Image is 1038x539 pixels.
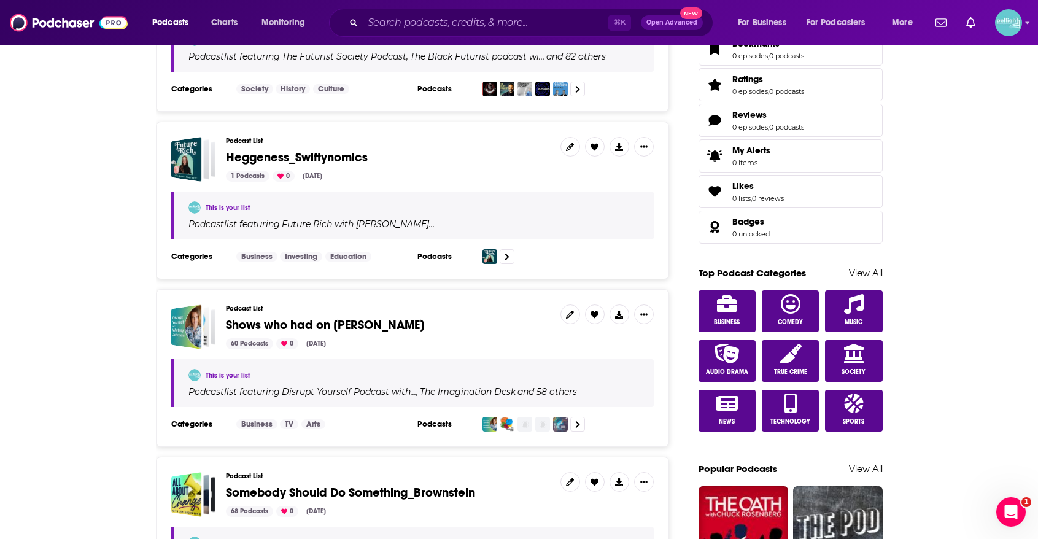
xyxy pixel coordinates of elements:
span: More [892,14,913,31]
h3: Categories [171,252,227,262]
a: Shows who had on [PERSON_NAME] [226,319,424,332]
a: Likes [732,180,784,192]
a: Investing [280,252,322,262]
button: open menu [883,13,928,33]
span: Likes [699,175,883,208]
p: and 58 others [517,386,577,397]
iframe: Intercom live chat [996,497,1026,527]
h4: The Imagination Desk [420,387,516,397]
a: Culture [313,84,349,94]
span: Business [714,319,740,326]
a: This is your list [206,371,250,379]
a: Show notifications dropdown [931,12,951,33]
a: Technology [762,390,819,432]
span: , [751,194,752,203]
a: Sports [825,390,883,432]
button: Show More Button [634,137,654,157]
a: 0 reviews [752,194,784,203]
h3: Podcast List [226,137,551,145]
a: 0 episodes [732,123,768,131]
span: Monitoring [261,14,305,31]
a: History [276,84,310,94]
span: Heggeness_Swiftynomics [226,150,368,165]
span: Somebody Should Do Something_Brownstein [171,472,216,517]
span: Badges [732,216,764,227]
a: Comedy [762,290,819,332]
a: Disrupt Yourself Podcast with… [280,387,416,397]
img: The Futurists [535,82,550,96]
img: JessicaPellien [188,201,201,214]
div: Search podcasts, credits, & more... [341,9,725,37]
span: , [768,52,769,60]
div: 0 [276,338,298,349]
h3: Podcasts [417,419,473,429]
span: For Podcasters [807,14,866,31]
span: News [719,418,735,425]
a: View All [849,463,883,475]
span: Ratings [699,68,883,101]
span: , [416,386,418,397]
span: , [406,51,408,62]
span: Audio Drama [706,368,748,376]
a: 0 episodes [732,87,768,96]
a: View All [849,267,883,279]
img: The Black Futurist podcast with Bryndan Moore [500,82,514,96]
a: This is your list [206,204,250,212]
div: 1 Podcasts [226,171,269,182]
div: Podcast list featuring [188,219,639,230]
span: Ratings [732,74,763,85]
h4: Disrupt Yourself Podcast with… [282,387,416,397]
a: Somebody Should Do Something_Brownstein [226,486,475,500]
img: London Futurists [553,82,568,96]
span: Reviews [732,109,767,120]
a: Ratings [703,76,727,93]
button: Show More Button [634,304,654,324]
a: Heggeness_Swiftynomics [171,137,216,182]
span: Music [845,319,862,326]
img: What’s Next: The Future of Schools [553,417,568,432]
a: Reviews [732,109,804,120]
a: 0 podcasts [769,87,804,96]
span: 1 [1021,497,1031,507]
span: Likes [732,180,754,192]
a: The Black Futurist podcast wi… [408,52,544,61]
h3: Podcast List [226,472,551,480]
a: Show notifications dropdown [961,12,980,33]
span: 0 items [732,158,770,167]
span: New [680,7,702,19]
img: Podchaser - Follow, Share and Rate Podcasts [10,11,128,34]
div: 68 Podcasts [226,506,273,517]
div: Podcast list featuring [188,386,639,397]
span: Logged in as JessicaPellien [995,9,1022,36]
span: Bookmarks [699,33,883,66]
div: [DATE] [298,171,327,182]
a: Future Rich with [PERSON_NAME]… [280,219,435,229]
a: Music [825,290,883,332]
span: , [768,123,769,131]
button: open menu [799,13,883,33]
a: Heggeness_Swiftynomics [226,151,368,165]
img: The Friendly Futurist: Towards Society 5.0 [517,82,532,96]
a: Charts [203,13,245,33]
span: My Alerts [732,145,770,156]
div: Podcast list featuring [188,51,639,62]
a: Badges [703,219,727,236]
span: Shows who had on Lisa Kay Solomon [171,304,216,349]
span: Somebody Should Do Something_Brownstein [226,485,475,500]
a: Reviews [703,112,727,129]
div: 0 [273,171,295,182]
span: For Business [738,14,786,31]
a: Education [325,252,371,262]
img: JessicaPellien [188,369,201,381]
h4: Future Rich with [PERSON_NAME]… [282,219,435,229]
span: Society [842,368,866,376]
img: Future Rich with Barbara Ginty, CFP® [482,249,497,264]
a: News [699,390,756,432]
div: 60 Podcasts [226,338,273,349]
a: 0 podcasts [769,52,804,60]
span: My Alerts [703,147,727,165]
a: 0 episodes [732,52,768,60]
a: Bookmarks [703,41,727,58]
button: open menu [253,13,321,33]
span: Podcasts [152,14,188,31]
